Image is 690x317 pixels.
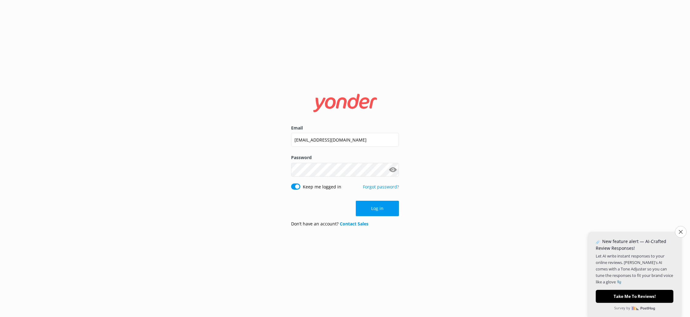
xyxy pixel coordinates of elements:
p: Don’t have an account? [291,220,368,227]
label: Password [291,154,399,161]
a: Forgot password? [363,184,399,190]
label: Email [291,125,399,131]
button: Log in [356,201,399,216]
button: Show password [387,163,399,176]
input: user@emailaddress.com [291,133,399,147]
label: Keep me logged in [303,183,341,190]
a: Contact Sales [340,221,368,227]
